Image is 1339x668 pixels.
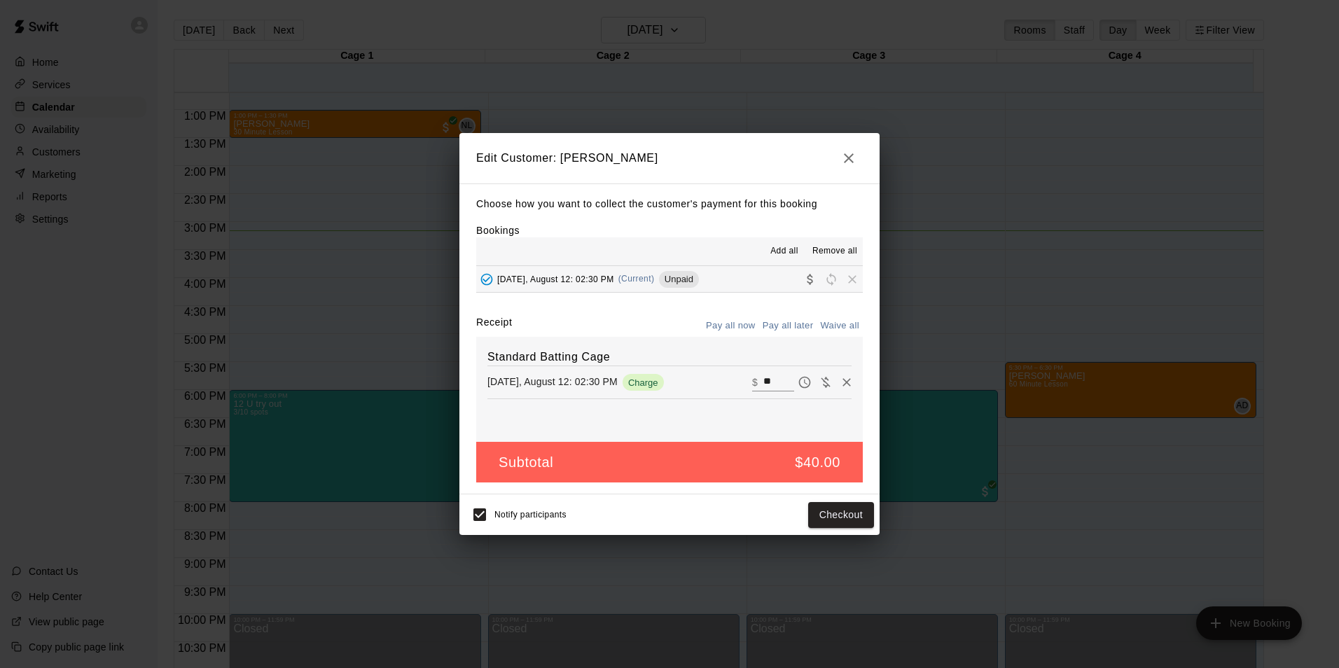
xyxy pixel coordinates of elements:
button: Checkout [808,502,874,528]
p: $ [752,375,758,389]
h5: $40.00 [795,453,840,472]
h6: Standard Batting Cage [487,348,852,366]
span: Pay later [794,375,815,387]
span: Charge [623,377,664,388]
button: Remove all [807,240,863,263]
h5: Subtotal [499,453,553,472]
button: Pay all later [759,315,817,337]
button: Pay all now [702,315,759,337]
span: Notify participants [494,510,567,520]
span: Unpaid [659,274,699,284]
button: Added - Collect Payment[DATE], August 12: 02:30 PM(Current)UnpaidCollect paymentRescheduleRemove [476,266,863,292]
label: Receipt [476,315,512,337]
span: (Current) [618,274,655,284]
button: Remove [836,372,857,393]
p: Choose how you want to collect the customer's payment for this booking [476,195,863,213]
button: Add all [762,240,807,263]
span: Collect payment [800,273,821,284]
span: Remove [842,273,863,284]
span: Waive payment [815,375,836,387]
p: [DATE], August 12: 02:30 PM [487,375,618,389]
span: Add all [770,244,798,258]
span: [DATE], August 12: 02:30 PM [497,274,614,284]
span: Reschedule [821,273,842,284]
h2: Edit Customer: [PERSON_NAME] [459,133,880,183]
button: Waive all [817,315,863,337]
span: Remove all [812,244,857,258]
button: Added - Collect Payment [476,269,497,290]
label: Bookings [476,225,520,236]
